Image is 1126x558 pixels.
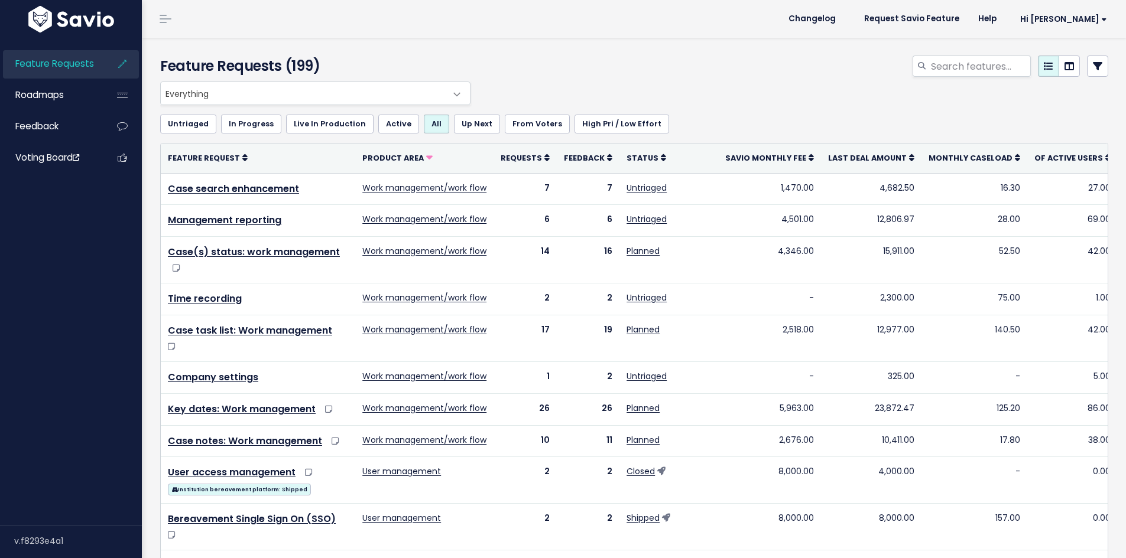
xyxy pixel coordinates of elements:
td: 1.00 [1027,283,1118,315]
td: 16 [557,237,619,283]
td: 42.00 [1027,237,1118,283]
td: 2,676.00 [718,425,821,457]
td: 2,300.00 [821,283,921,315]
span: Feedback [15,120,59,132]
a: User management [362,465,441,477]
input: Search features... [930,56,1031,77]
a: Feedback [564,152,612,164]
td: - [921,361,1027,393]
td: 125.20 [921,393,1027,425]
a: Work management/work flow [362,434,486,446]
td: 140.50 [921,315,1027,361]
td: 6 [557,205,619,237]
td: - [921,457,1027,504]
a: Status [627,152,666,164]
span: Roadmaps [15,89,64,101]
span: Product Area [362,153,424,163]
a: Feedback [3,113,98,140]
a: Untriaged [627,370,667,382]
td: 0.00 [1027,457,1118,504]
td: 26 [494,393,557,425]
a: Planned [627,434,660,446]
a: Institution bereavement platform: Shipped [168,481,311,496]
a: Product Area [362,152,433,164]
a: High Pri / Low Effort [575,115,669,133]
td: 8,000.00 [718,504,821,550]
td: 0.00 [1027,504,1118,550]
td: 28.00 [921,205,1027,237]
td: 4,682.50 [821,173,921,205]
td: 2,518.00 [718,315,821,361]
a: From Voters [505,115,570,133]
td: 2 [494,283,557,315]
a: Case notes: Work management [168,434,322,448]
a: Bereavement Single Sign On (SSO) [168,512,336,526]
ul: Filter feature requests [160,115,1108,133]
span: Savio Monthly Fee [725,153,806,163]
td: 2 [494,457,557,504]
a: Planned [627,402,660,414]
span: Of active users [1034,153,1103,163]
a: Feature Requests [3,50,98,77]
td: 2 [557,361,619,393]
span: Changelog [788,15,836,23]
a: All [424,115,449,133]
a: Help [969,10,1006,28]
td: 157.00 [921,504,1027,550]
td: 12,806.97 [821,205,921,237]
td: 86.00 [1027,393,1118,425]
div: v.f8293e4a1 [14,526,142,556]
a: Company settings [168,370,258,384]
td: 26 [557,393,619,425]
td: 27.00 [1027,173,1118,205]
h4: Feature Requests (199) [160,56,465,77]
td: 38.00 [1027,425,1118,457]
a: Roadmaps [3,81,98,109]
a: Untriaged [627,213,667,225]
td: 2 [557,504,619,550]
td: 75.00 [921,283,1027,315]
td: 11 [557,425,619,457]
td: 10,411.00 [821,425,921,457]
td: 10 [494,425,557,457]
td: 6 [494,205,557,237]
td: 42.00 [1027,315,1118,361]
td: 325.00 [821,361,921,393]
td: 4,501.00 [718,205,821,237]
span: Everything [161,82,446,105]
a: Work management/work flow [362,324,486,335]
span: Everything [160,81,470,105]
a: Work management/work flow [362,245,486,257]
a: Shipped [627,512,660,524]
img: logo-white.9d6f32f41409.svg [25,6,117,32]
td: 12,977.00 [821,315,921,361]
span: Feedback [564,153,605,163]
span: Voting Board [15,151,79,164]
td: 17 [494,315,557,361]
td: - [718,361,821,393]
td: 16.30 [921,173,1027,205]
td: 8,000.00 [821,504,921,550]
a: Untriaged [627,292,667,304]
span: Requests [501,153,542,163]
td: 4,000.00 [821,457,921,504]
a: Time recording [168,292,242,305]
span: Status [627,153,658,163]
td: 4,346.00 [718,237,821,283]
a: Planned [627,324,660,335]
a: Work management/work flow [362,213,486,225]
span: Monthly caseload [929,153,1013,163]
a: Work management/work flow [362,292,486,304]
td: 52.50 [921,237,1027,283]
a: Monthly caseload [929,152,1020,164]
td: 2 [557,283,619,315]
a: Request Savio Feature [855,10,969,28]
a: Closed [627,465,655,477]
td: 19 [557,315,619,361]
span: Institution bereavement platform: Shipped [168,484,311,495]
a: User management [362,512,441,524]
td: 15,911.00 [821,237,921,283]
a: Planned [627,245,660,257]
td: 2 [557,457,619,504]
span: Hi [PERSON_NAME] [1020,15,1107,24]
